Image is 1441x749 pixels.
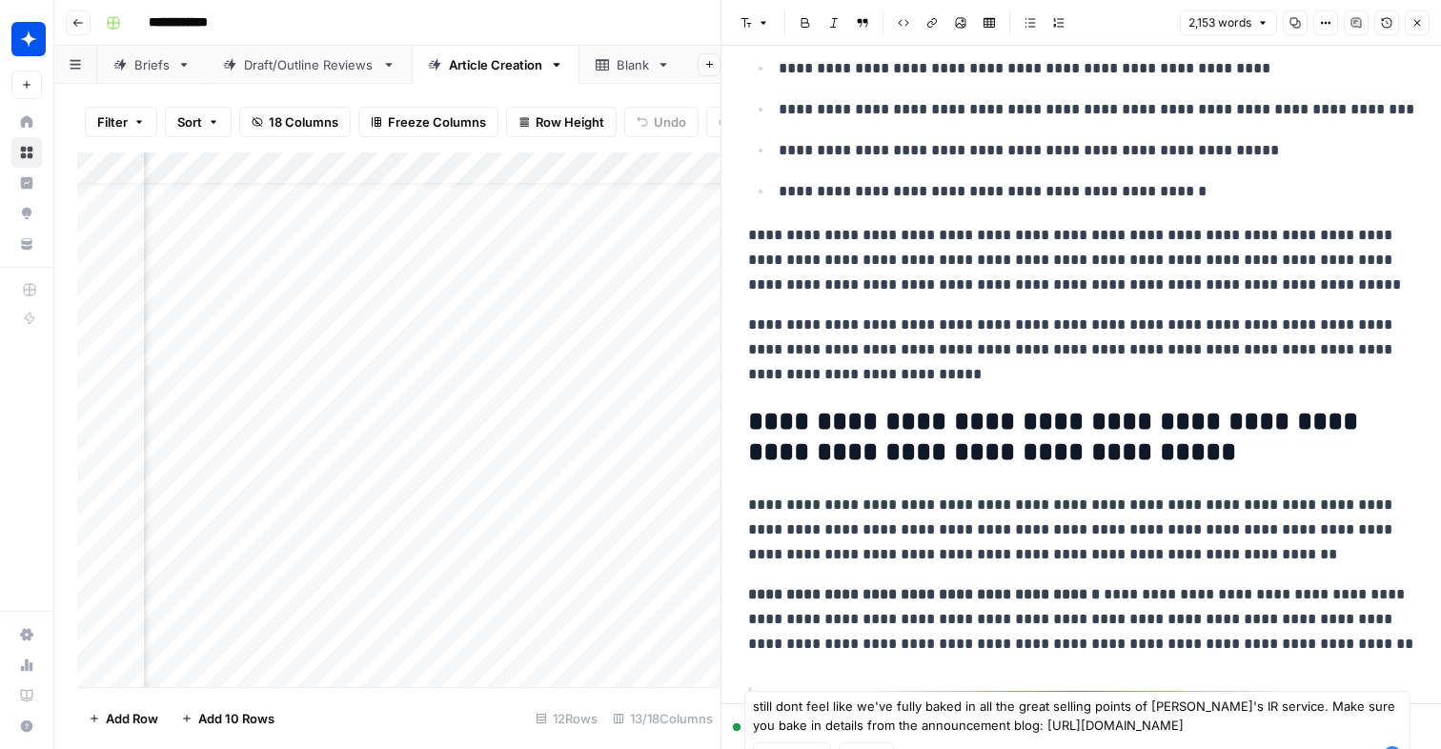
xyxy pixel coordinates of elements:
[733,719,1430,736] div: 1 user editing this cell
[536,112,604,132] span: Row Height
[11,22,46,56] img: Wiz Logo
[11,198,42,229] a: Opportunities
[97,46,207,84] a: Briefs
[449,55,542,74] div: Article Creation
[1188,14,1251,31] span: 2,153 words
[11,15,42,63] button: Workspace: Wiz
[198,709,274,728] span: Add 10 Rows
[85,107,157,137] button: Filter
[11,137,42,168] a: Browse
[11,711,42,741] button: Help + Support
[579,46,686,84] a: Blank
[239,107,351,137] button: 18 Columns
[11,229,42,259] a: Your Data
[617,55,649,74] div: Blank
[753,697,1402,735] textarea: still dont feel like we've fully baked in all the great selling points of [PERSON_NAME]'s IR serv...
[77,703,170,734] button: Add Row
[624,107,699,137] button: Undo
[1180,10,1277,35] button: 2,153 words
[388,112,486,132] span: Freeze Columns
[165,107,232,137] button: Sort
[170,703,286,734] button: Add 10 Rows
[207,46,412,84] a: Draft/Outline Reviews
[11,650,42,680] a: Usage
[11,107,42,137] a: Home
[412,46,579,84] a: Article Creation
[177,112,202,132] span: Sort
[11,680,42,711] a: Learning Hub
[106,709,158,728] span: Add Row
[358,107,498,137] button: Freeze Columns
[11,168,42,198] a: Insights
[506,107,617,137] button: Row Height
[97,112,128,132] span: Filter
[654,112,686,132] span: Undo
[244,55,375,74] div: Draft/Outline Reviews
[134,55,170,74] div: Briefs
[528,703,605,734] div: 12 Rows
[605,703,720,734] div: 13/18 Columns
[11,619,42,650] a: Settings
[269,112,338,132] span: 18 Columns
